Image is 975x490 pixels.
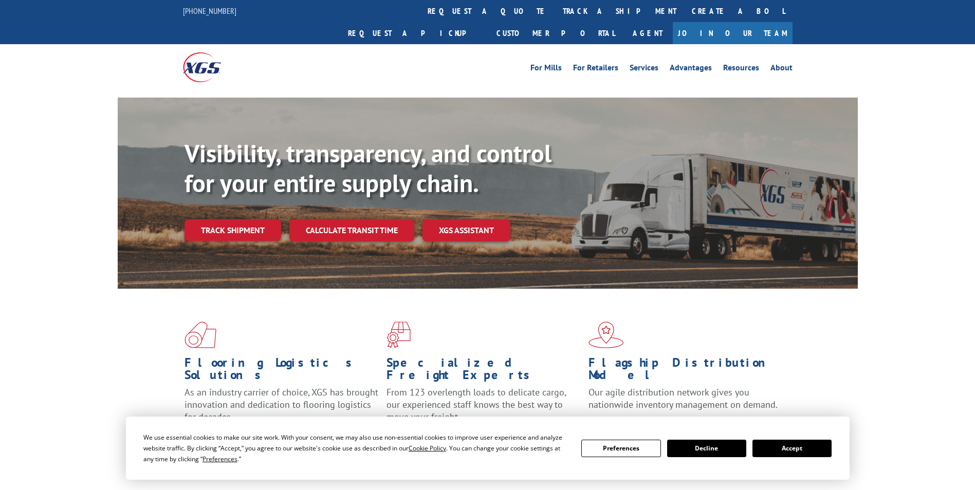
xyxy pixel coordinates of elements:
div: We use essential cookies to make our site work. With your consent, we may also use non-essential ... [143,432,569,464]
a: Join Our Team [673,22,793,44]
a: For Retailers [573,64,618,75]
a: Customer Portal [489,22,622,44]
span: Preferences [203,455,237,463]
span: Cookie Policy [409,444,446,453]
h1: Specialized Freight Experts [387,356,581,386]
a: For Mills [530,64,562,75]
div: Cookie Consent Prompt [126,417,850,480]
p: From 123 overlength loads to delicate cargo, our experienced staff knows the best way to move you... [387,386,581,432]
a: About [770,64,793,75]
b: Visibility, transparency, and control for your entire supply chain. [185,137,551,199]
a: Services [630,64,658,75]
a: Agent [622,22,673,44]
button: Preferences [581,440,660,457]
a: Track shipment [185,219,281,241]
a: Calculate transit time [289,219,414,241]
h1: Flagship Distribution Model [588,356,783,386]
button: Accept [752,440,832,457]
h1: Flooring Logistics Solutions [185,356,379,386]
a: XGS ASSISTANT [422,219,510,241]
a: [PHONE_NUMBER] [183,6,236,16]
a: Request a pickup [340,22,489,44]
button: Decline [667,440,746,457]
a: Advantages [670,64,712,75]
img: xgs-icon-focused-on-flooring-red [387,322,411,348]
img: xgs-icon-flagship-distribution-model-red [588,322,624,348]
span: Our agile distribution network gives you nationwide inventory management on demand. [588,386,778,410]
a: Resources [723,64,759,75]
span: As an industry carrier of choice, XGS has brought innovation and dedication to flooring logistics... [185,386,378,423]
img: xgs-icon-total-supply-chain-intelligence-red [185,322,216,348]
